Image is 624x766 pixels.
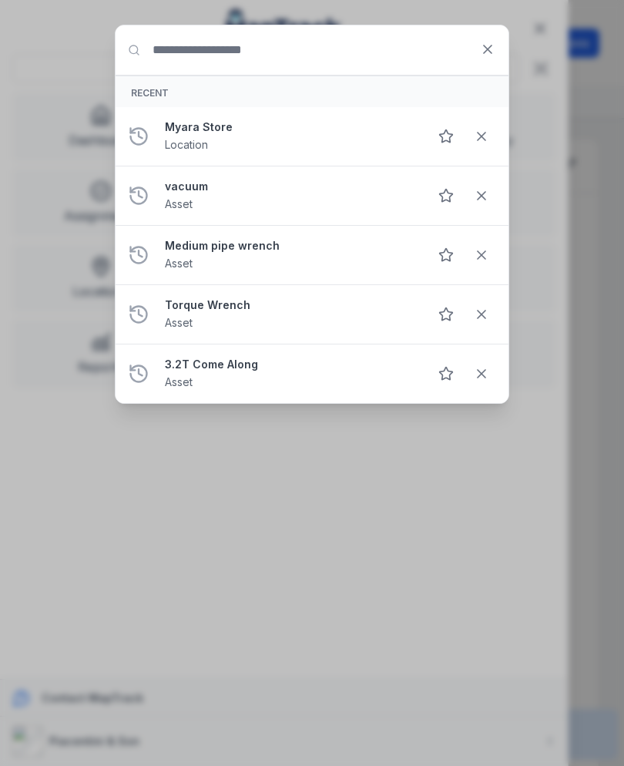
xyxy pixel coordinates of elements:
[165,138,208,151] span: Location
[165,179,416,213] a: vacuumAsset
[165,297,416,331] a: Torque WrenchAsset
[165,238,416,254] strong: Medium pipe wrench
[165,257,193,270] span: Asset
[165,297,416,313] strong: Torque Wrench
[131,87,169,99] span: Recent
[165,197,193,210] span: Asset
[165,238,416,272] a: Medium pipe wrenchAsset
[165,316,193,329] span: Asset
[165,119,416,153] a: Myara StoreLocation
[165,119,416,135] strong: Myara Store
[165,357,416,391] a: 3.2T Come AlongAsset
[165,179,416,194] strong: vacuum
[165,357,416,372] strong: 3.2T Come Along
[165,375,193,388] span: Asset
